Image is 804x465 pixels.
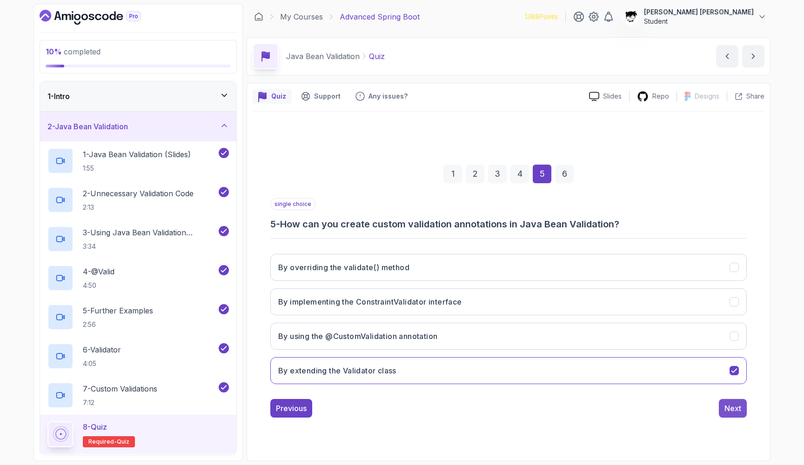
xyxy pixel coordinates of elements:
[466,165,484,183] div: 2
[46,47,100,56] span: completed
[695,92,719,101] p: Designs
[83,344,121,355] p: 6 - Validator
[746,92,764,101] p: Share
[83,320,153,329] p: 2:56
[350,89,413,104] button: Feedback button
[603,92,622,101] p: Slides
[270,254,747,281] button: By overriding the validate() method
[716,45,738,67] button: previous content
[83,164,191,173] p: 1:55
[83,149,191,160] p: 1 - Java Bean Validation (Slides)
[276,403,307,414] div: Previous
[719,399,747,418] button: Next
[40,10,162,25] a: Dashboard
[270,288,747,315] button: By implementing the ConstraintValidator interface
[47,421,229,447] button: 8-QuizRequired-quiz
[253,89,292,104] button: quiz button
[622,7,767,26] button: user profile image[PERSON_NAME] [PERSON_NAME]Student
[47,382,229,408] button: 7-Custom Validations7:12
[47,148,229,174] button: 1-Java Bean Validation (Slides)1:55
[83,203,194,212] p: 2:13
[83,359,121,368] p: 4:05
[488,165,507,183] div: 3
[83,242,217,251] p: 3:34
[286,51,360,62] p: Java Bean Validation
[510,165,529,183] div: 4
[278,262,409,273] h3: By overriding the validate() method
[47,121,128,132] h3: 2 - Java Bean Validation
[40,81,236,111] button: 1-Intro
[83,281,114,290] p: 4:50
[47,91,70,102] h3: 1 - Intro
[314,92,341,101] p: Support
[278,296,462,307] h3: By implementing the ConstraintValidator interface
[652,92,669,101] p: Repo
[270,218,747,231] h3: 5 - How can you create custom validation annotations in Java Bean Validation?
[117,438,129,445] span: quiz
[254,12,263,21] a: Dashboard
[88,438,117,445] span: Required-
[83,398,157,407] p: 7:12
[270,399,312,418] button: Previous
[278,365,396,376] h3: By extending the Validator class
[83,305,153,316] p: 5 - Further Examples
[622,8,640,26] img: user profile image
[271,92,286,101] p: Quiz
[644,17,754,26] p: Student
[278,331,437,342] h3: By using the @CustomValidation annotation
[83,383,157,394] p: 7 - Custom Validations
[47,265,229,291] button: 4-@Valid4:50
[727,92,764,101] button: Share
[368,92,408,101] p: Any issues?
[644,7,754,17] p: [PERSON_NAME] [PERSON_NAME]
[724,403,741,414] div: Next
[83,421,107,432] p: 8 - Quiz
[443,165,462,183] div: 1
[270,323,747,350] button: By using the @CustomValidation annotation
[742,45,764,67] button: next content
[83,188,194,199] p: 2 - Unnecessary Validation Code
[47,343,229,369] button: 6-Validator4:05
[340,11,420,22] p: Advanced Spring Boot
[270,198,315,210] p: single choice
[47,226,229,252] button: 3-Using Java Bean Validation Annotations3:34
[533,165,551,183] div: 5
[270,357,747,384] button: By extending the Validator class
[46,47,62,56] span: 10 %
[582,92,629,101] a: Slides
[369,51,385,62] p: Quiz
[525,12,558,21] p: 1388 Points
[47,304,229,330] button: 5-Further Examples2:56
[40,112,236,141] button: 2-Java Bean Validation
[83,266,114,277] p: 4 - @Valid
[295,89,346,104] button: Support button
[83,227,217,238] p: 3 - Using Java Bean Validation Annotations
[280,11,323,22] a: My Courses
[630,91,677,102] a: Repo
[47,187,229,213] button: 2-Unnecessary Validation Code2:13
[555,165,574,183] div: 6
